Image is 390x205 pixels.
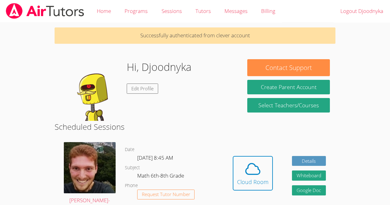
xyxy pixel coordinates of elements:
[233,156,273,191] button: Cloud Room
[247,59,330,76] button: Contact Support
[142,192,190,197] span: Request Tutor Number
[137,171,185,182] dd: Math 6th-8th Grade
[237,178,269,186] div: Cloud Room
[125,164,140,172] dt: Subject
[247,80,330,94] button: Create Parent Account
[127,59,191,75] h1: Hi, Djoodnyka
[60,59,122,121] img: default.png
[125,146,134,154] dt: Date
[292,185,326,195] a: Google Doc
[5,3,85,19] img: airtutors_banner-c4298cdbf04f3fff15de1276eac7730deb9818008684d7c2e4769d2f7ddbe033.png
[137,190,195,200] button: Request Tutor Number
[55,121,335,133] h2: Scheduled Sessions
[292,156,326,166] a: Details
[247,98,330,113] a: Select Teachers/Courses
[125,182,138,190] dt: Phone
[137,154,173,161] span: [DATE] 8:45 AM
[55,27,335,44] p: Successfully authenticated from clever account
[127,84,158,94] a: Edit Profile
[224,7,248,14] span: Messages
[64,142,116,193] img: avatar.png
[292,170,326,181] button: Whiteboard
